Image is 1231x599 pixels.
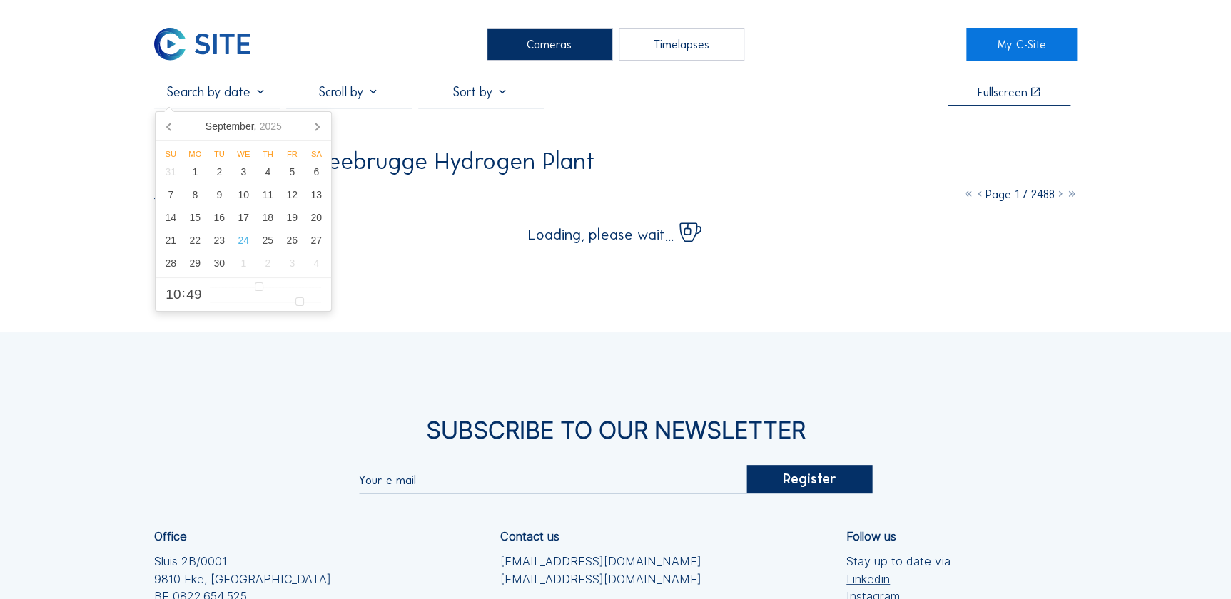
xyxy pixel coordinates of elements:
div: Fr [280,150,304,158]
div: 15 [183,206,207,229]
span: : [182,288,185,298]
div: 9 [207,183,231,206]
div: 18 [255,206,280,229]
div: 29 [183,252,207,275]
span: Loading, please wait... [527,227,673,242]
div: 14 [158,206,183,229]
a: [EMAIL_ADDRESS][DOMAIN_NAME] [500,570,701,588]
div: Timelapses [619,28,744,60]
div: 11 [255,183,280,206]
div: 12 [280,183,304,206]
div: 4 [255,160,280,183]
span: 10 [166,287,181,301]
div: 24 [231,229,255,252]
div: 22 [183,229,207,252]
div: 28 [158,252,183,275]
div: 2 [255,252,280,275]
div: 19 [280,206,304,229]
span: Page 1 / 2488 [985,187,1054,201]
div: Subscribe to our newsletter [154,419,1078,443]
img: C-SITE Logo [154,28,250,60]
div: September, [200,115,288,138]
div: 13 [304,183,328,206]
div: We [231,150,255,158]
div: 25 [255,229,280,252]
div: 17 [231,206,255,229]
div: Virya Energy / Zeebrugge Hydrogen Plant [154,150,595,173]
div: 7 [158,183,183,206]
a: C-SITE Logo [154,28,265,60]
div: 20 [304,206,328,229]
div: Tu [207,150,231,158]
div: 3 [231,160,255,183]
a: [EMAIL_ADDRESS][DOMAIN_NAME] [500,553,701,570]
div: 30 [207,252,231,275]
div: Follow us [846,531,896,542]
a: Linkedin [846,570,951,588]
div: 26 [280,229,304,252]
input: Search by date 󰅀 [154,84,280,100]
div: 10 [231,183,255,206]
div: 6 [304,160,328,183]
div: Th [255,150,280,158]
div: 4 [304,252,328,275]
div: 2 [207,160,231,183]
div: Sa [304,150,328,158]
div: Su [158,150,183,158]
div: 16 [207,206,231,229]
div: 31 [158,160,183,183]
span: 49 [186,287,201,301]
div: 5 [280,160,304,183]
div: Register [746,465,872,493]
div: Contact us [500,531,559,542]
div: 27 [304,229,328,252]
div: Mo [183,150,207,158]
div: Fullscreen [977,86,1027,98]
div: 3 [280,252,304,275]
div: 8 [183,183,207,206]
div: 1 [183,160,207,183]
div: Cameras [487,28,612,60]
div: 21 [158,229,183,252]
div: 1 [231,252,255,275]
a: My C-Site [966,28,1077,60]
div: 23 [207,229,231,252]
i: 2025 [260,121,282,132]
input: Your e-mail [359,473,746,487]
div: Camera 1 [154,184,280,200]
div: Office [154,531,187,542]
